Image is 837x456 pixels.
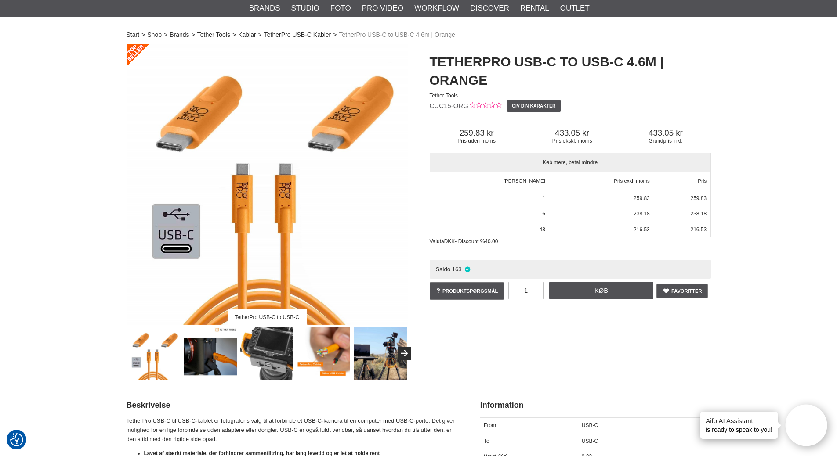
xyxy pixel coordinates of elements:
[10,433,23,446] img: Revisit consent button
[698,178,707,183] span: Pris
[232,30,236,39] span: >
[634,211,650,217] span: 238.18
[484,422,496,428] span: From
[452,266,462,273] span: 163
[127,44,408,325] img: TetherPro USB-C to USB-C
[339,30,455,39] span: TetherPro USB-C to USB-C 4.6m | Orange
[524,128,620,138] span: 433.05
[634,226,650,233] span: 216.53
[700,412,778,439] div: is ready to speak to you!
[620,128,710,138] span: 433.05
[542,195,545,201] span: 1
[539,226,545,233] span: 48
[297,327,350,380] img: TetherPro USB Cables
[430,128,524,138] span: 259.83
[430,153,710,172] span: Køb mere, betal mindre
[238,30,256,39] a: Kablar
[362,3,403,14] a: Pro Video
[690,211,707,217] span: 238.18
[184,327,237,380] img: USB-C till USB-C
[127,30,140,39] a: Start
[264,30,331,39] a: TetherPro USB-C Kabler
[249,3,280,14] a: Brands
[656,284,708,298] a: Favoritter
[507,100,561,112] a: Giv din karakter
[435,266,450,273] span: Saldo
[634,195,650,201] span: 259.83
[620,138,710,144] span: Grundpris inkl.
[468,101,501,111] div: Kundebed&#248;mmelse: 0
[706,416,772,425] h4: Aifo AI Assistant
[430,102,468,109] span: CUC15-ORG
[542,211,545,217] span: 6
[291,3,319,14] a: Studio
[127,327,180,380] img: TetherPro USB-C to USB-C
[430,53,711,90] h1: TetherPro USB-C to USB-C 4.6m | Orange
[10,432,23,448] button: Samtykkepræferencer
[398,347,411,360] button: Next
[127,400,458,411] h2: Beskrivelse
[690,226,707,233] span: 216.53
[444,238,455,244] span: DKK
[484,438,489,444] span: To
[455,238,485,244] span: - Discount %
[464,266,471,273] i: På lager
[430,282,504,300] a: Produktspørgsmål
[520,3,549,14] a: Rental
[240,327,293,380] img: Cable locked with TetherBlock
[354,327,407,380] img: TetherPro USB Cables
[227,309,306,325] div: TetherPro USB-C to USB-C
[197,30,230,39] a: Tether Tools
[330,3,351,14] a: Foto
[333,30,337,39] span: >
[430,138,524,144] span: Pris uden moms
[480,400,711,411] h2: Information
[430,93,458,99] span: Tether Tools
[549,282,654,299] a: Køb
[614,178,649,183] span: Pris exkl. moms
[504,178,545,183] span: [PERSON_NAME]
[582,422,598,428] span: USB-C
[127,417,458,444] p: TetherPro USB-C til USB-C-kablet er fotografens valg til at forbinde et USB-C-kamera til en compu...
[170,30,189,39] a: Brands
[141,30,145,39] span: >
[414,3,459,14] a: Workflow
[470,3,509,14] a: Discover
[690,195,707,201] span: 259.83
[164,30,167,39] span: >
[485,238,498,244] span: 40.00
[560,3,590,14] a: Outlet
[147,30,162,39] a: Shop
[430,238,444,244] span: Valuta
[192,30,195,39] span: >
[524,138,620,144] span: Pris ekskl. moms
[258,30,262,39] span: >
[582,438,598,444] span: USB-C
